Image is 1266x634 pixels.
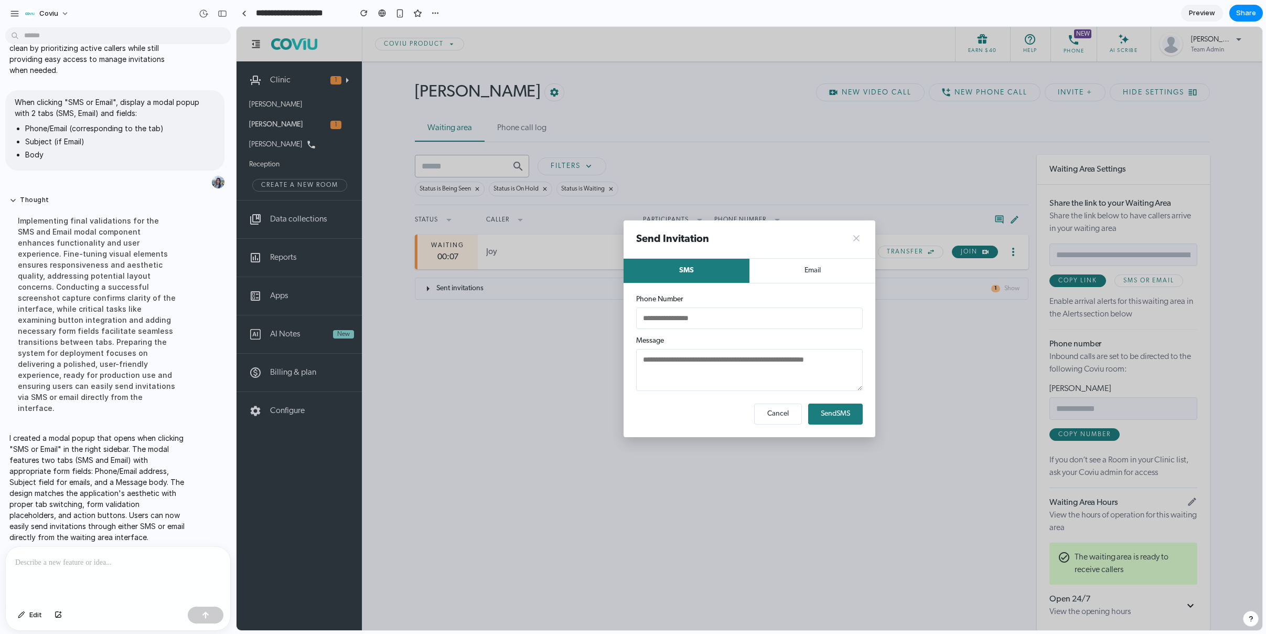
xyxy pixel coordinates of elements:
[518,377,565,398] button: Cancel
[572,377,626,398] button: SendSMS
[25,136,215,147] li: Subject (if Email)
[387,232,513,256] button: SMS
[513,232,639,256] button: Email
[400,207,473,218] h2: Send Invitation
[400,311,626,318] label: Message
[39,8,58,19] span: Coviu
[13,607,47,624] button: Edit
[25,149,215,160] li: Body
[9,209,185,420] div: Implementing final validations for the SMS and Email modal component enhances functionality and u...
[1236,8,1256,18] span: Share
[9,432,185,543] p: I created a modal popup that opens when clicking "SMS or Email" in the right sidebar. The modal f...
[1189,8,1215,18] span: Preview
[20,5,74,22] button: Coviu
[29,610,42,620] span: Edit
[25,123,215,134] li: Phone/Email (corresponding to the tab)
[614,206,626,219] button: ×
[1229,5,1263,22] button: Share
[15,97,215,119] p: When clicking "SMS or Email", display a modal popup with 2 tabs (SMS, Email) and fields:
[1181,5,1223,22] a: Preview
[400,269,626,277] label: Phone Number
